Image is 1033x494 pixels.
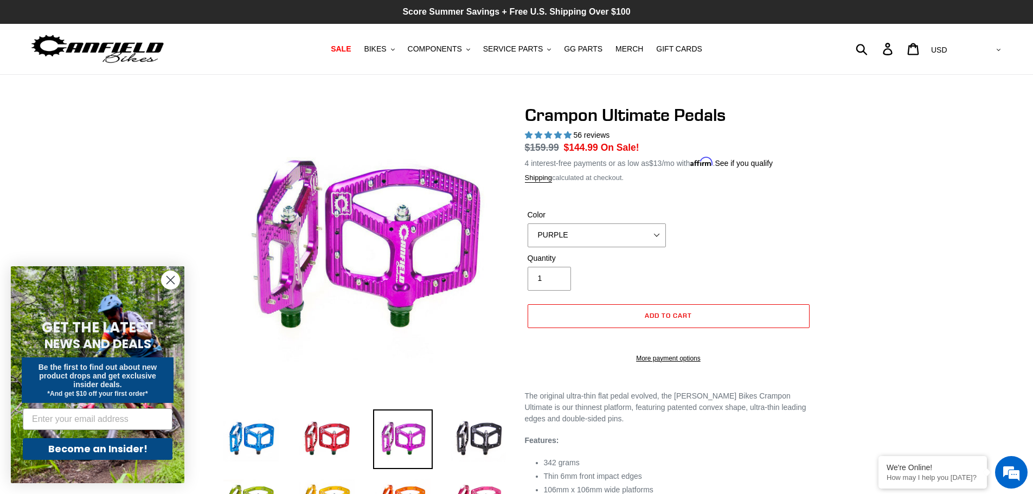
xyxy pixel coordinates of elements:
[610,42,649,56] a: MERCH
[525,105,812,125] h1: Crampon Ultimate Pedals
[651,42,708,56] a: GIFT CARDS
[559,42,608,56] a: GG PARTS
[615,44,643,54] span: MERCH
[690,157,713,166] span: Affirm
[525,436,559,445] strong: Features:
[649,159,662,168] span: $13
[528,354,810,363] a: More payment options
[862,37,889,61] input: Search
[402,42,476,56] button: COMPONENTS
[544,457,812,469] li: 342 grams
[601,140,639,155] span: On Sale!
[645,311,692,319] span: Add to cart
[525,155,773,169] p: 4 interest-free payments or as low as /mo with .
[44,335,151,352] span: NEWS AND DEALS
[525,172,812,183] div: calculated at checkout.
[408,44,462,54] span: COMPONENTS
[39,363,157,389] span: Be the first to find out about new product drops and get exclusive insider deals.
[449,409,509,469] img: Load image into Gallery viewer, Crampon Ultimate Pedals
[325,42,356,56] a: SALE
[30,32,165,66] img: Canfield Bikes
[528,209,666,221] label: Color
[331,44,351,54] span: SALE
[297,409,357,469] img: Load image into Gallery viewer, Crampon Ultimate Pedals
[525,142,559,153] s: $159.99
[478,42,556,56] button: SERVICE PARTS
[483,44,543,54] span: SERVICE PARTS
[564,44,602,54] span: GG PARTS
[23,408,172,430] input: Enter your email address
[564,142,598,153] span: $144.99
[47,390,147,397] span: *And get $10 off your first order*
[525,131,574,139] span: 4.95 stars
[23,438,172,460] button: Become an Insider!
[528,253,666,264] label: Quantity
[161,271,180,290] button: Close dialog
[715,159,773,168] a: See if you qualify - Learn more about Affirm Financing (opens in modal)
[656,44,702,54] span: GIFT CARDS
[528,304,810,328] button: Add to cart
[364,44,386,54] span: BIKES
[887,473,979,482] p: How may I help you today?
[42,318,153,337] span: GET THE LATEST
[544,471,812,482] li: Thin 6mm front impact edges
[525,390,812,425] p: The original ultra-thin flat pedal evolved, the [PERSON_NAME] Bikes Crampon Ultimate is our thinn...
[887,463,979,472] div: We're Online!
[573,131,609,139] span: 56 reviews
[358,42,400,56] button: BIKES
[221,409,281,469] img: Load image into Gallery viewer, Crampon Ultimate Pedals
[525,174,553,183] a: Shipping
[373,409,433,469] img: Load image into Gallery viewer, Crampon Ultimate Pedals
